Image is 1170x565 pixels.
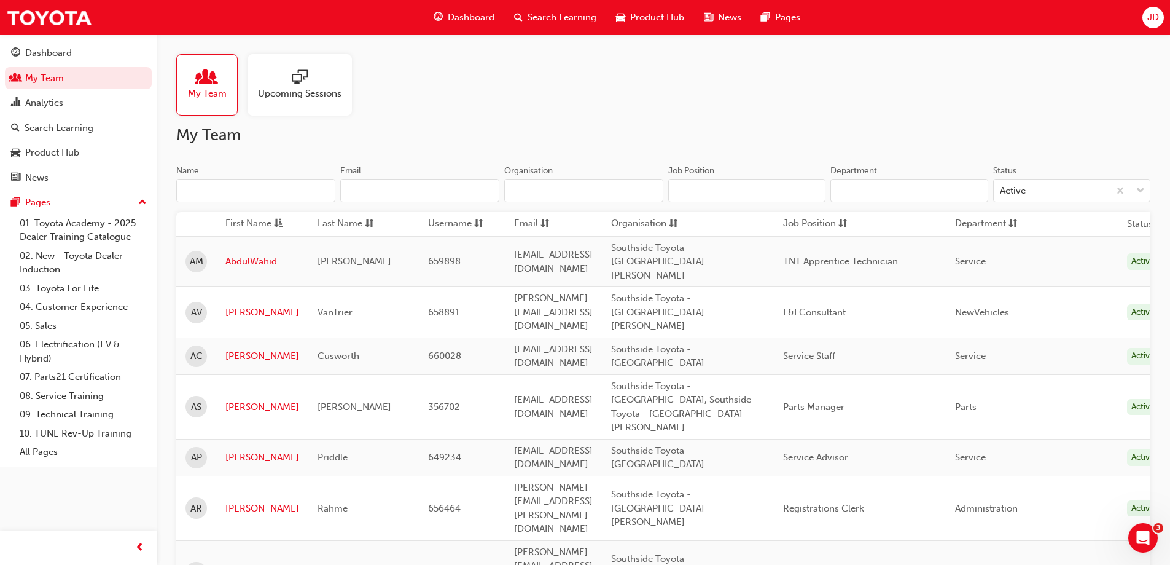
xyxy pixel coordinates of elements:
[25,196,50,210] div: Pages
[190,349,203,363] span: AC
[606,5,694,30] a: car-iconProduct Hub
[428,350,461,362] span: 660028
[225,255,299,269] a: AbdulWahid
[1127,449,1159,466] div: Active
[1142,7,1164,28] button: JD
[176,165,199,177] div: Name
[514,216,538,232] span: Email
[318,401,391,413] span: [PERSON_NAME]
[5,42,152,65] a: Dashboard
[611,216,666,232] span: Organisation
[783,307,846,318] span: F&I Consultant
[365,216,374,232] span: sorting-icon
[318,452,348,463] span: Priddle
[428,452,461,463] span: 649234
[11,98,20,109] span: chart-icon
[15,424,152,443] a: 10. TUNE Rev-Up Training
[1153,523,1163,533] span: 3
[15,279,152,298] a: 03. Toyota For Life
[783,401,844,413] span: Parts Manager
[138,195,147,211] span: up-icon
[514,10,523,25] span: search-icon
[448,10,494,25] span: Dashboard
[704,10,713,25] span: news-icon
[1000,184,1026,198] div: Active
[15,443,152,462] a: All Pages
[955,350,986,362] span: Service
[25,96,63,110] div: Analytics
[25,146,79,160] div: Product Hub
[955,216,1006,232] span: Department
[225,451,299,465] a: [PERSON_NAME]
[775,10,800,25] span: Pages
[1147,10,1159,25] span: JD
[225,502,299,516] a: [PERSON_NAME]
[783,256,898,267] span: TNT Apprentice Technician
[15,214,152,247] a: 01. Toyota Academy - 2025 Dealer Training Catalogue
[1127,399,1159,416] div: Active
[340,165,361,177] div: Email
[15,298,152,317] a: 04. Customer Experience
[783,350,835,362] span: Service Staff
[428,216,496,232] button: Usernamesorting-icon
[191,306,202,320] span: AV
[830,165,877,177] div: Department
[1136,183,1145,199] span: down-icon
[751,5,810,30] a: pages-iconPages
[1127,253,1159,270] div: Active
[225,400,299,414] a: [PERSON_NAME]
[528,10,596,25] span: Search Learning
[955,503,1018,514] span: Administration
[5,39,152,191] button: DashboardMy TeamAnalyticsSearch LearningProduct HubNews
[611,216,679,232] button: Organisationsorting-icon
[424,5,504,30] a: guage-iconDashboard
[955,401,977,413] span: Parts
[668,165,714,177] div: Job Position
[5,191,152,214] button: Pages
[225,216,293,232] button: First Nameasc-icon
[718,10,741,25] span: News
[955,216,1023,232] button: Departmentsorting-icon
[340,179,499,202] input: Email
[191,400,201,414] span: AS
[830,179,988,202] input: Department
[428,503,461,514] span: 656464
[1008,216,1018,232] span: sorting-icon
[11,148,20,159] span: car-icon
[783,216,836,232] span: Job Position
[611,242,704,281] span: Southside Toyota - [GEOGRAPHIC_DATA][PERSON_NAME]
[25,171,49,185] div: News
[514,482,593,535] span: [PERSON_NAME][EMAIL_ADDRESS][PERSON_NAME][DOMAIN_NAME]
[428,216,472,232] span: Username
[176,125,1150,145] h2: My Team
[1127,217,1153,231] th: Status
[434,10,443,25] span: guage-icon
[11,73,20,84] span: people-icon
[258,87,341,101] span: Upcoming Sessions
[5,92,152,114] a: Analytics
[176,179,335,202] input: Name
[955,256,986,267] span: Service
[5,167,152,189] a: News
[993,165,1016,177] div: Status
[5,117,152,140] a: Search Learning
[955,307,1009,318] span: NewVehicles
[225,349,299,363] a: [PERSON_NAME]
[428,401,460,413] span: 356702
[1127,500,1159,517] div: Active
[694,5,751,30] a: news-iconNews
[669,216,678,232] span: sorting-icon
[225,306,299,320] a: [PERSON_NAME]
[25,121,93,135] div: Search Learning
[1127,304,1159,321] div: Active
[11,48,20,59] span: guage-icon
[783,216,851,232] button: Job Positionsorting-icon
[199,69,215,87] span: people-icon
[428,307,459,318] span: 658891
[15,387,152,406] a: 08. Service Training
[190,502,202,516] span: AR
[6,4,92,31] a: Trak
[783,503,864,514] span: Registrations Clerk
[761,10,770,25] span: pages-icon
